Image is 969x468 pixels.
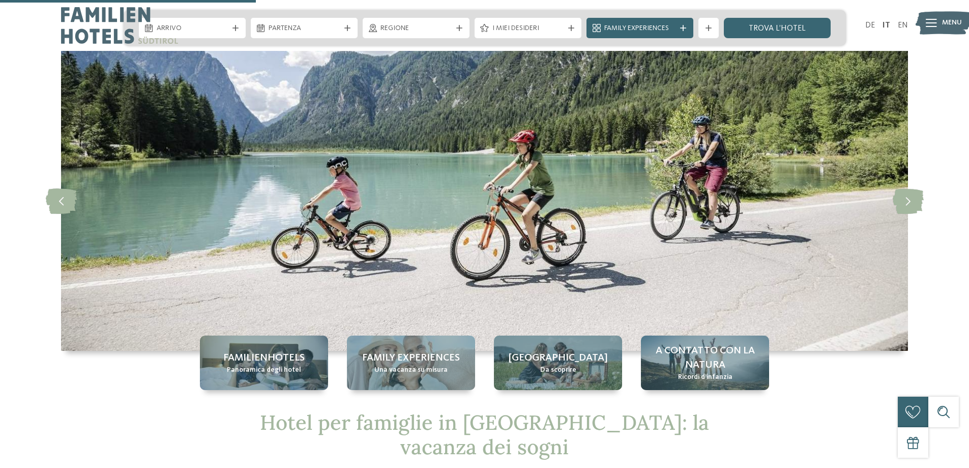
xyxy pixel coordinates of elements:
span: [GEOGRAPHIC_DATA] [509,351,608,365]
span: Family experiences [362,351,460,365]
span: Da scoprire [540,365,576,375]
a: Hotel per famiglie in Alto Adige: un’esperienza indimenticabile [GEOGRAPHIC_DATA] Da scoprire [494,336,622,390]
span: Una vacanza su misura [374,365,448,375]
span: A contatto con la natura [651,344,759,372]
a: Hotel per famiglie in Alto Adige: un’esperienza indimenticabile Familienhotels Panoramica degli h... [200,336,328,390]
a: EN [898,21,908,30]
span: Menu [942,18,962,28]
span: Panoramica degli hotel [227,365,301,375]
span: Familienhotels [223,351,305,365]
a: Hotel per famiglie in Alto Adige: un’esperienza indimenticabile A contatto con la natura Ricordi ... [641,336,769,390]
a: Hotel per famiglie in Alto Adige: un’esperienza indimenticabile Family experiences Una vacanza su... [347,336,475,390]
a: DE [865,21,875,30]
span: Ricordi d’infanzia [678,372,732,382]
span: Hotel per famiglie in [GEOGRAPHIC_DATA]: la vacanza dei sogni [260,409,709,460]
a: IT [883,21,890,30]
img: Hotel per famiglie in Alto Adige: un’esperienza indimenticabile [61,51,908,351]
